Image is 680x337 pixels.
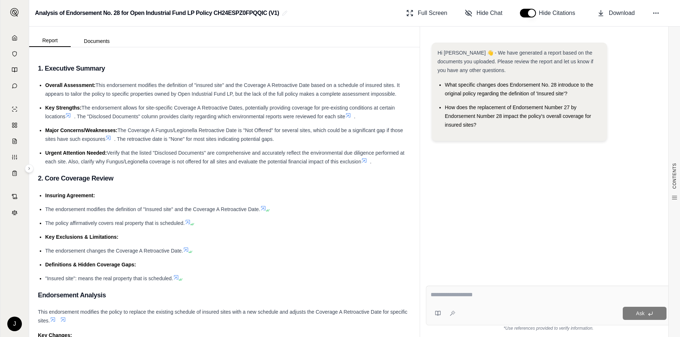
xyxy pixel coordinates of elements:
span: The Coverage A Fungus/Legionella Retroactive Date is "Not Offered" for several sites, which could... [45,127,403,142]
span: Verify that the listed "Disclosed Documents" are comprehensive and accurately reflect the environ... [45,150,404,164]
span: This endorsement modifies the definition of "insured site" and the Coverage A Retroactive Date ba... [45,82,400,97]
span: What specific changes does Endorsement No. 28 introduce to the original policy regarding the defi... [445,82,593,96]
span: The endorsement allows for site-specific Coverage A Retroactive Dates, potentially providing cove... [45,105,395,119]
span: Full Screen [418,9,447,17]
a: Custom Report [5,150,24,164]
span: Insuring Agreement: [45,193,95,198]
span: . [370,159,372,164]
span: Ask [636,310,644,316]
span: Overall Assessment: [45,82,96,88]
span: Urgent Attention Needed: [45,150,107,156]
a: Prompt Library [5,63,24,77]
span: Hi [PERSON_NAME] 👋 - We have generated a report based on the documents you uploaded. Please revie... [438,50,593,73]
span: CONTENTS [672,163,677,189]
span: Key Strengths: [45,105,82,111]
a: Documents Vault [5,47,24,61]
span: The policy affirmatively covers real property that is scheduled. [45,220,185,226]
span: Key Exclusions & Limitations: [45,234,118,240]
a: Policy Comparisons [5,118,24,132]
a: Single Policy [5,102,24,116]
a: Contract Analysis [5,189,24,204]
span: Definitions & Hidden Coverage Gaps: [45,262,136,267]
span: . The retroactive date is "None" for most sites indicating potential gaps. [114,136,274,142]
span: Hide Chat [477,9,502,17]
div: J [7,317,22,331]
a: Coverage Table [5,166,24,181]
div: *Use references provided to verify information. [426,325,671,331]
img: Expand sidebar [10,8,19,17]
a: Claim Coverage [5,134,24,148]
button: Ask [623,307,667,320]
span: How does the replacement of Endorsement Number 27 by Endorsement Number 28 impact the policy's ov... [445,104,591,128]
span: Major Concerns/Weaknesses: [45,127,117,133]
span: "Insured site": means the real property that is scheduled. [45,275,173,281]
span: The endorsement changes the Coverage A Retroactive Date. [45,248,183,254]
h3: 1. Executive Summary [38,62,411,75]
button: Download [594,6,638,20]
span: . The "Disclosed Documents" column provides clarity regarding which environmental reports were re... [74,114,345,119]
button: Expand sidebar [7,5,22,20]
h3: 2. Core Coverage Review [38,172,411,185]
span: This endorsement modifies the policy to replace the existing schedule of insured sites with a new... [38,309,407,324]
a: Chat [5,79,24,93]
span: . [354,114,355,119]
button: Hide Chat [462,6,505,20]
button: Documents [71,35,123,47]
h3: Endorsement Analysis [38,289,411,302]
span: Hide Citations [539,9,580,17]
button: Report [29,35,71,47]
a: Home [5,31,24,45]
span: Download [609,9,635,17]
a: Legal Search Engine [5,205,24,220]
span: The endorsement modifies the definition of "Insured site" and the Coverage A Retroactive Date. [45,206,260,212]
button: Full Screen [403,6,450,20]
button: Expand sidebar [25,164,34,173]
h2: Analysis of Endorsement No. 28 for Open Industrial Fund LP Policy CH24ESPZ0FPQQIC (V1) [35,7,279,20]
